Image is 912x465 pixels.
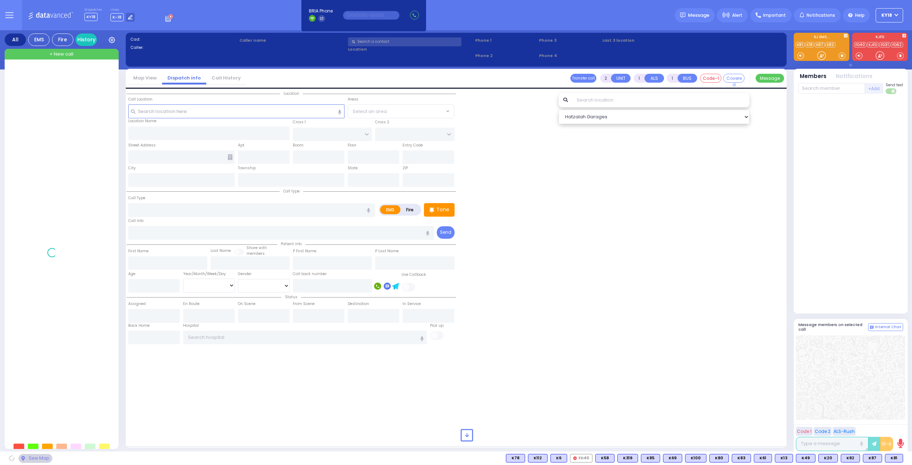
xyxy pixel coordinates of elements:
[128,97,152,102] label: Call Location
[238,143,244,148] label: Apt
[76,33,97,46] a: History
[528,454,548,463] div: BLS
[775,454,793,463] div: BLS
[688,12,709,19] span: Message
[348,165,358,171] label: State
[183,331,427,344] input: Search hospital
[375,248,399,254] label: P Last Name
[238,165,256,171] label: Township
[775,454,793,463] div: K13
[796,454,815,463] div: K49
[595,454,615,463] div: BLS
[763,12,786,19] span: Important
[818,454,838,463] div: BLS
[403,143,423,148] label: Entry Code
[128,301,146,307] label: Assigned
[550,454,567,463] div: K6
[28,33,50,46] div: EMS
[825,42,835,47] a: K82
[309,8,333,14] span: BRIA Phone
[885,454,903,463] div: K81
[430,323,444,329] label: Pick up
[247,245,267,250] small: Share with
[183,301,199,307] label: En Route
[800,72,826,81] button: Members
[570,454,592,463] div: FD40
[611,74,631,83] button: UNIT
[709,454,729,463] div: K80
[437,226,455,239] button: Send
[807,12,835,19] span: Notifications
[183,323,199,329] label: Hospital
[528,454,548,463] div: K112
[796,454,815,463] div: BLS
[162,74,206,81] a: Dispatch info
[732,454,751,463] div: K83
[723,74,745,83] button: Covered
[836,72,872,81] button: Notifications
[84,8,102,12] label: Dispatcher
[854,42,866,47] a: FD40
[128,104,345,118] input: Search location here
[798,83,865,94] input: Search member
[595,454,615,463] div: K58
[238,271,252,277] label: Gender
[239,37,346,43] label: Caller name
[348,143,356,148] label: Floor
[281,294,301,300] span: Status
[52,33,73,46] div: Fire
[401,272,426,278] label: Use Callback
[293,119,306,125] label: Cross 1
[709,454,729,463] div: BLS
[685,454,706,463] div: BLS
[128,248,149,254] label: First Name
[84,13,98,21] span: KY18
[5,33,26,46] div: All
[206,74,246,81] a: Call History
[798,322,868,332] h5: Message members on selected call
[885,454,903,463] div: BLS
[293,248,316,254] label: P First Name
[110,13,124,21] span: K-18
[796,42,804,47] a: K81
[570,74,596,83] button: Transfer call
[110,8,135,12] label: Lines
[841,454,860,463] div: K82
[380,205,401,214] label: EMS
[28,11,76,20] img: Logo
[280,188,303,194] span: Call type
[539,37,600,43] span: Phone 3
[19,454,52,463] div: See map
[280,91,303,96] span: Location
[663,454,682,463] div: BLS
[130,45,237,51] label: Caller:
[814,427,831,436] button: Code 2
[211,248,231,254] label: Last Name
[128,195,145,201] label: Call Type
[293,143,304,148] label: Room
[238,301,255,307] label: On Scene
[732,454,751,463] div: BLS
[833,427,856,436] button: ALS-Rush
[50,51,73,58] span: + New call
[539,53,600,59] span: Phone 4
[881,12,892,19] span: KY18
[685,454,706,463] div: K100
[506,454,525,463] div: BLS
[754,454,772,463] div: K61
[475,37,537,43] span: Phone 1
[891,42,903,47] a: FD62
[756,74,784,83] button: Message
[400,205,420,214] label: Fire
[247,251,265,256] span: members
[663,454,682,463] div: K69
[732,12,742,19] span: Alert
[348,97,358,102] label: Areas
[870,326,874,329] img: comment-alt.png
[886,88,897,95] label: Turn off text
[680,12,685,18] img: message.svg
[794,35,849,40] label: KJ EMS...
[754,454,772,463] div: BLS
[818,454,838,463] div: K20
[617,454,638,463] div: BLS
